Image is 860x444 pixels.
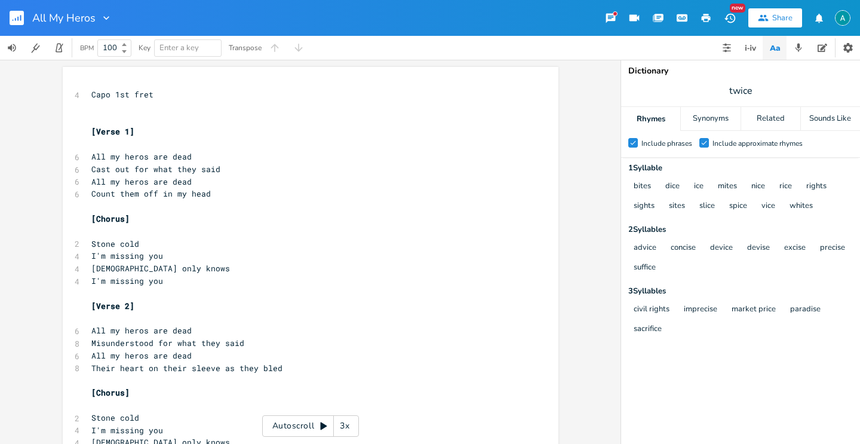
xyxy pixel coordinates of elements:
[91,126,134,137] span: [Verse 1]
[634,263,656,273] button: suffice
[262,415,359,437] div: Autoscroll
[634,243,656,253] button: advice
[671,243,696,253] button: concise
[634,201,655,212] button: sights
[91,250,163,261] span: I'm missing you
[684,305,717,315] button: imprecise
[91,176,192,187] span: All my heros are dead
[91,387,130,398] span: [Chorus]
[628,164,853,172] div: 1 Syllable
[159,42,199,53] span: Enter a key
[694,182,704,192] button: ice
[91,89,153,100] span: Capo 1st fret
[779,182,792,192] button: rice
[730,4,745,13] div: New
[91,301,134,311] span: [Verse 2]
[139,44,150,51] div: Key
[665,182,680,192] button: dice
[634,324,662,335] button: sacrifice
[91,350,192,361] span: All my heros are dead
[91,275,163,286] span: I'm missing you
[741,107,800,131] div: Related
[641,140,692,147] div: Include phrases
[790,305,821,315] button: paradise
[91,425,163,436] span: I'm missing you
[801,107,860,131] div: Sounds Like
[669,201,685,212] button: sites
[91,213,130,224] span: [Chorus]
[628,67,853,75] div: Dictionary
[91,188,211,199] span: Count them off in my head
[628,226,853,234] div: 2 Syllable s
[681,107,740,131] div: Synonyms
[80,45,94,51] div: BPM
[91,338,244,348] span: Misunderstood for what they said
[91,238,139,249] span: Stone cold
[628,287,853,295] div: 3 Syllable s
[91,151,192,162] span: All my heros are dead
[772,13,793,23] div: Share
[91,363,282,373] span: Their heart on their sleeve as they bled
[621,107,680,131] div: Rhymes
[820,243,845,253] button: precise
[729,201,747,212] button: spice
[710,243,733,253] button: device
[91,325,192,336] span: All my heros are dead
[91,412,139,423] span: Stone cold
[718,182,737,192] button: mites
[751,182,765,192] button: nice
[747,243,770,253] button: devise
[712,140,803,147] div: Include approximate rhymes
[784,243,806,253] button: excise
[761,201,775,212] button: vice
[634,182,651,192] button: bites
[229,44,262,51] div: Transpose
[32,13,96,23] span: All My Heros
[729,84,752,98] span: twice
[91,164,220,174] span: Cast out for what they said
[835,10,850,26] img: Alex
[634,305,669,315] button: civil rights
[748,8,802,27] button: Share
[732,305,776,315] button: market price
[91,263,230,274] span: [DEMOGRAPHIC_DATA] only knows
[790,201,813,212] button: whites
[699,201,715,212] button: slice
[718,7,742,29] button: New
[806,182,827,192] button: rights
[334,415,355,437] div: 3x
